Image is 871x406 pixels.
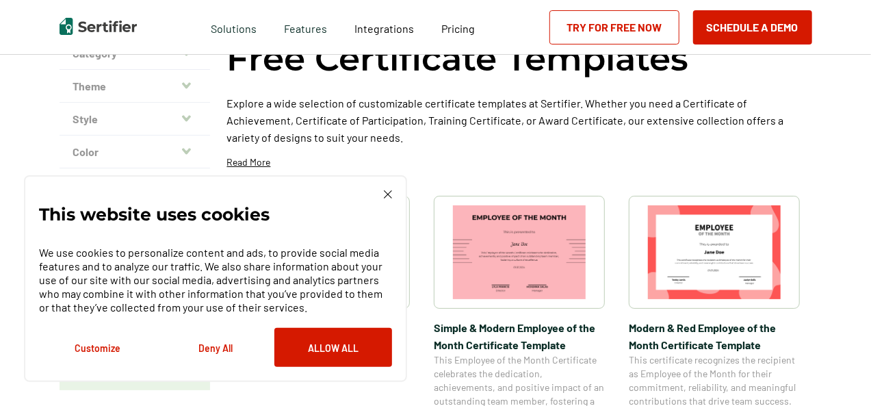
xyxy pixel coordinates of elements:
[227,36,689,81] h1: Free Certificate Templates
[39,328,157,367] button: Customize
[434,319,605,353] span: Simple & Modern Employee of the Month Certificate Template
[39,246,392,314] p: We use cookies to personalize content and ads, to provide social media features and to analyze ou...
[441,18,475,36] a: Pricing
[274,328,392,367] button: Allow All
[549,10,679,45] a: Try for Free Now
[354,22,414,35] span: Integrations
[60,18,137,35] img: Sertifier | Digital Credentialing Platform
[441,22,475,35] span: Pricing
[693,10,812,45] button: Schedule a Demo
[227,94,812,146] p: Explore a wide selection of customizable certificate templates at Sertifier. Whether you need a C...
[354,18,414,36] a: Integrations
[453,205,586,299] img: Simple & Modern Employee of the Month Certificate Template
[157,328,274,367] button: Deny All
[60,103,210,136] button: Style
[284,18,327,36] span: Features
[227,155,271,169] p: Read More
[629,319,800,353] span: Modern & Red Employee of the Month Certificate Template
[60,70,210,103] button: Theme
[384,190,392,199] img: Cookie Popup Close
[39,207,270,221] p: This website uses cookies
[211,18,257,36] span: Solutions
[648,205,781,299] img: Modern & Red Employee of the Month Certificate Template
[60,136,210,168] button: Color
